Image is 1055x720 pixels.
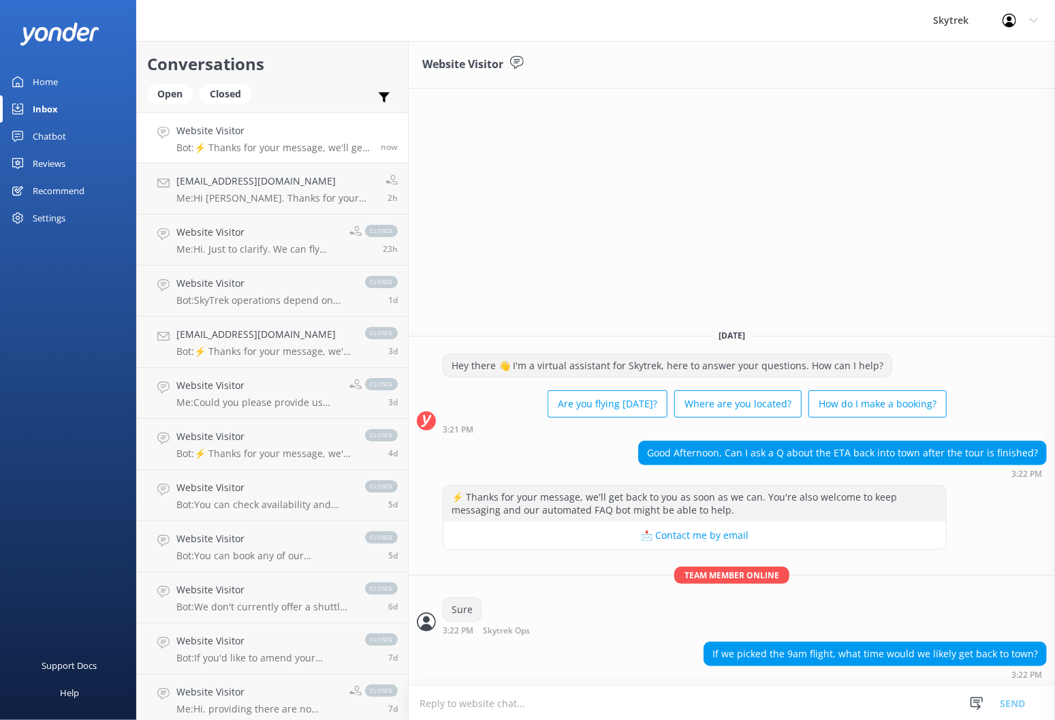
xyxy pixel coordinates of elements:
[388,396,398,408] span: 08:06am 16-Aug-2025 (UTC +12:00) Pacific/Auckland
[443,354,892,377] div: Hey there 👋 I'm a virtual assistant for Skytrek, here to answer your questions. How can I help?
[674,390,802,418] button: Where are you located?
[710,330,753,341] span: [DATE]
[176,550,351,562] p: Bot: You can book any of our paragliding, hang gliding, shuttles, or combo deals online by clicki...
[639,441,1046,465] div: Good Afternoon, Can I ask a Q about the ETA back into town after the tour is finished?
[674,567,789,584] span: Team member online
[365,327,398,339] span: closed
[443,522,946,549] button: 📩 Contact me by email
[176,531,351,546] h4: Website Visitor
[638,469,1047,478] div: 03:22pm 19-Aug-2025 (UTC +12:00) Pacific/Auckland
[137,368,408,419] a: Website VisitorMe:Could you please provide us your booking details, we are happy to give you a ca...
[33,204,65,232] div: Settings
[137,572,408,623] a: Website VisitorBot:We don't currently offer a shuttle service for flights booked for [GEOGRAPHIC_...
[388,652,398,663] span: 01:52pm 12-Aug-2025 (UTC +12:00) Pacific/Auckland
[365,276,398,288] span: closed
[176,123,371,138] h4: Website Visitor
[20,22,99,45] img: yonder-white-logo.png
[443,627,473,636] strong: 3:22 PM
[704,642,1046,666] div: If we picked the 9am flight, what time would we likely get back to town?
[137,163,408,215] a: [EMAIL_ADDRESS][DOMAIN_NAME]Me:Hi [PERSON_NAME]. Thanks for your enquiry. If you were to book at ...
[365,685,398,697] span: closed
[33,95,58,123] div: Inbox
[365,429,398,441] span: closed
[176,652,351,664] p: Bot: If you'd like to amend your reservation, please give us a call at [PHONE_NUMBER] or email [E...
[33,68,58,95] div: Home
[147,86,200,101] a: Open
[383,243,398,255] span: 03:35pm 18-Aug-2025 (UTC +12:00) Pacific/Auckland
[365,531,398,544] span: closed
[176,448,351,460] p: Bot: ⚡ Thanks for your message, we'll get back to you as soon as we can. You're also welcome to k...
[176,396,339,409] p: Me: Could you please provide us your booking details, we are happy to give you a call and assist ...
[1011,671,1042,679] strong: 3:22 PM
[365,378,398,390] span: closed
[483,627,530,636] span: Skytrek Ops
[176,499,351,511] p: Bot: You can check availability and book any of our activities online by clicking on the 'Book No...
[60,679,79,706] div: Help
[137,266,408,317] a: Website VisitorBot:SkyTrek operations depend on weather conditions. If the weather is not suitabl...
[137,470,408,521] a: Website VisitorBot:You can check availability and book any of our activities online by clicking o...
[388,703,398,715] span: 10:06am 12-Aug-2025 (UTC +12:00) Pacific/Auckland
[422,56,503,74] h3: Website Visitor
[388,294,398,306] span: 07:56am 18-Aug-2025 (UTC +12:00) Pacific/Auckland
[176,225,339,240] h4: Website Visitor
[176,480,351,495] h4: Website Visitor
[176,685,339,700] h4: Website Visitor
[200,86,258,101] a: Closed
[33,150,65,177] div: Reviews
[147,84,193,104] div: Open
[176,703,339,715] p: Me: Hi. providing there are no weather delays then you should be back in town a little before 4:4...
[365,633,398,646] span: closed
[176,243,339,255] p: Me: Hi. Just to clarify. We can fly people of all ages. We have flown passengers from as young as...
[443,625,574,636] div: 03:22pm 19-Aug-2025 (UTC +12:00) Pacific/Auckland
[137,112,408,163] a: Website VisitorBot:⚡ Thanks for your message, we'll get back to you as soon as we can. You're als...
[176,192,375,204] p: Me: Hi [PERSON_NAME]. Thanks for your enquiry. If you were to book at 9am trip, check-in time is ...
[176,582,351,597] h4: Website Visitor
[33,177,84,204] div: Recommend
[388,448,398,459] span: 08:57pm 14-Aug-2025 (UTC +12:00) Pacific/Auckland
[443,424,947,434] div: 03:21pm 19-Aug-2025 (UTC +12:00) Pacific/Auckland
[365,582,398,595] span: closed
[176,174,375,189] h4: [EMAIL_ADDRESS][DOMAIN_NAME]
[176,429,351,444] h4: Website Visitor
[388,601,398,612] span: 03:38am 13-Aug-2025 (UTC +12:00) Pacific/Auckland
[176,276,351,291] h4: Website Visitor
[33,123,66,150] div: Chatbot
[548,390,667,418] button: Are you flying [DATE]?
[147,51,398,77] h2: Conversations
[137,215,408,266] a: Website VisitorMe:Hi. Just to clarify. We can fly people of all ages. We have flown passengers fr...
[381,141,398,153] span: 03:22pm 19-Aug-2025 (UTC +12:00) Pacific/Auckland
[176,378,339,393] h4: Website Visitor
[808,390,947,418] button: How do I make a booking?
[42,652,97,679] div: Support Docs
[137,623,408,674] a: Website VisitorBot:If you'd like to amend your reservation, please give us a call at [PHONE_NUMBE...
[365,225,398,237] span: closed
[388,192,398,204] span: 01:19pm 19-Aug-2025 (UTC +12:00) Pacific/Auckland
[365,480,398,492] span: closed
[443,598,481,621] div: Sure
[137,419,408,470] a: Website VisitorBot:⚡ Thanks for your message, we'll get back to you as soon as we can. You're als...
[176,633,351,648] h4: Website Visitor
[443,426,473,434] strong: 3:21 PM
[1011,470,1042,478] strong: 3:22 PM
[388,499,398,510] span: 10:05am 14-Aug-2025 (UTC +12:00) Pacific/Auckland
[176,345,351,358] p: Bot: ⚡ Thanks for your message, we'll get back to you as soon as we can. You're also welcome to k...
[388,550,398,561] span: 10:02am 14-Aug-2025 (UTC +12:00) Pacific/Auckland
[176,142,371,154] p: Bot: ⚡ Thanks for your message, we'll get back to you as soon as we can. You're also welcome to k...
[704,670,1047,679] div: 03:22pm 19-Aug-2025 (UTC +12:00) Pacific/Auckland
[137,317,408,368] a: [EMAIL_ADDRESS][DOMAIN_NAME]Bot:⚡ Thanks for your message, we'll get back to you as soon as we ca...
[388,345,398,357] span: 08:50am 16-Aug-2025 (UTC +12:00) Pacific/Auckland
[176,327,351,342] h4: [EMAIL_ADDRESS][DOMAIN_NAME]
[176,294,351,307] p: Bot: SkyTrek operations depend on weather conditions. If the weather is not suitable and your tri...
[443,486,946,522] div: ⚡ Thanks for your message, we'll get back to you as soon as we can. You're also welcome to keep m...
[200,84,251,104] div: Closed
[137,521,408,572] a: Website VisitorBot:You can book any of our paragliding, hang gliding, shuttles, or combo deals on...
[176,601,351,613] p: Bot: We don't currently offer a shuttle service for flights booked for [GEOGRAPHIC_DATA] - [GEOGR...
